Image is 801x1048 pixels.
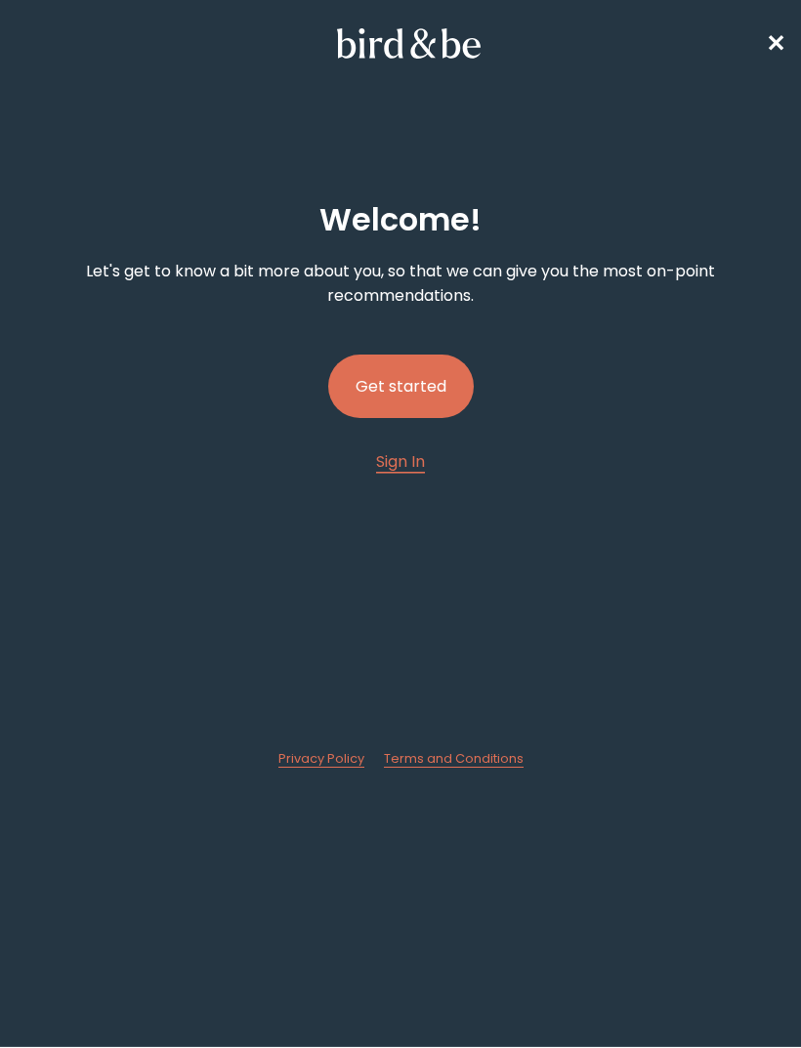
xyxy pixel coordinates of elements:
[16,259,785,308] p: Let's get to know a bit more about you, so that we can give you the most on-point recommendations.
[278,750,364,768] a: Privacy Policy
[328,323,474,449] a: Get started
[766,26,785,61] a: ✕
[278,750,364,767] span: Privacy Policy
[384,750,524,767] span: Terms and Conditions
[703,956,781,1028] iframe: Gorgias live chat messenger
[766,27,785,60] span: ✕
[328,355,474,418] button: Get started
[376,449,425,474] a: Sign In
[384,750,524,768] a: Terms and Conditions
[319,196,482,243] h2: Welcome !
[376,450,425,473] span: Sign In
